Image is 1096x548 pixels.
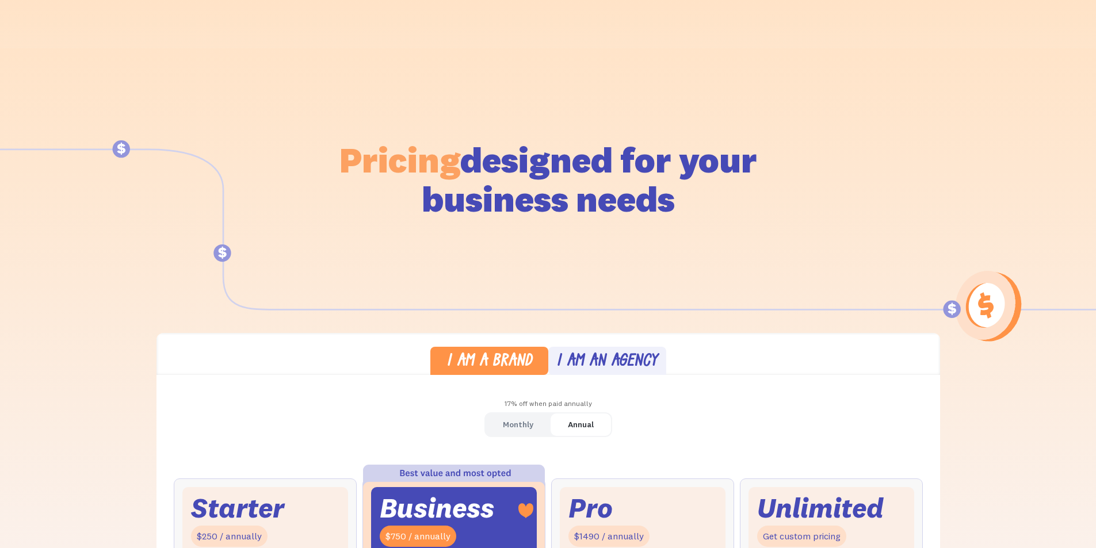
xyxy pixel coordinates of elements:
div: $750 / annually [380,526,456,547]
div: Business [380,496,494,520]
div: 17% off when paid annually [156,396,940,412]
span: Pricing [339,137,460,182]
div: Starter [191,496,284,520]
div: Annual [568,416,594,433]
div: I am an agency [556,354,658,370]
h1: designed for your business needs [339,140,758,219]
div: Monthly [503,416,533,433]
div: Pro [568,496,613,520]
div: Unlimited [757,496,884,520]
div: Get custom pricing [757,526,846,547]
div: $250 / annually [191,526,268,547]
div: I am a brand [446,354,532,370]
div: $1490 / annually [568,526,650,547]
